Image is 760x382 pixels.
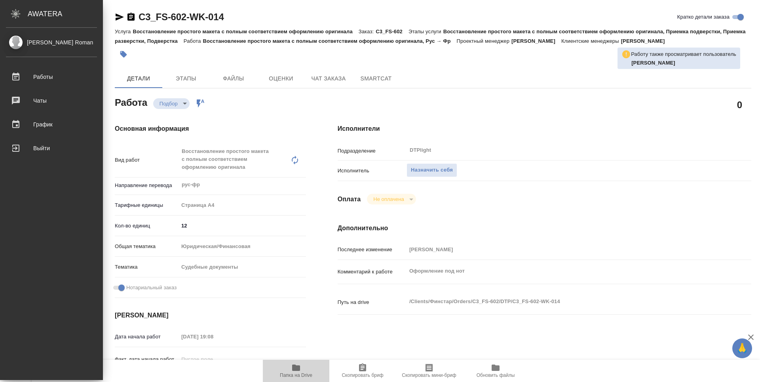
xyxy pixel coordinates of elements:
div: Страница А4 [179,199,306,212]
h4: Основная информация [115,124,306,134]
p: Этапы услуги [408,29,443,34]
span: Кратко детали заказа [677,13,730,21]
span: Этапы [167,74,205,84]
div: [PERSON_NAME] Roman [6,38,97,47]
div: Подбор [153,98,190,109]
button: Скопировать бриф [329,360,396,382]
p: Восстановление простого макета с полным соответствием оформлению оригинала, Приемка подверстки, П... [115,29,746,44]
span: Оценки [262,74,300,84]
button: Обновить файлы [462,360,529,382]
button: Назначить себя [407,163,457,177]
p: Вид работ [115,156,179,164]
span: Обновить файлы [477,372,515,378]
p: Проектный менеджер [457,38,511,44]
h2: 0 [737,98,742,111]
div: Работы [6,71,97,83]
div: Чаты [6,95,97,107]
div: Судебные документы [179,260,306,274]
p: Комментарий к работе [338,268,407,276]
span: Чат заказа [310,74,348,84]
div: График [6,118,97,130]
span: Файлы [215,74,253,84]
textarea: /Clients/Финстар/Orders/C3_FS-602/DTP/C3_FS-602-WK-014 [407,295,717,308]
p: Тематика [115,263,179,271]
p: Кол-во единиц [115,222,179,230]
h2: Работа [115,95,147,109]
p: C3_FS-602 [376,29,408,34]
p: Последнее изменение [338,246,407,254]
p: Дата начала работ [115,333,179,341]
div: AWATERA [28,6,103,22]
input: Пустое поле [179,331,248,342]
span: Назначить себя [411,166,453,175]
button: Скопировать ссылку для ЯМессенджера [115,12,124,22]
input: ✎ Введи что-нибудь [179,220,306,231]
button: Добавить тэг [115,46,132,63]
p: [PERSON_NAME] [621,38,671,44]
p: [PERSON_NAME] [511,38,561,44]
button: Не оплачена [371,196,406,202]
p: Услуга [115,29,133,34]
a: Работы [2,67,101,87]
div: Юридическая/Финансовая [179,240,306,253]
a: График [2,115,101,134]
span: Нотариальный заказ [126,284,177,292]
p: Работу также просматривает пользователь [631,50,736,58]
button: Скопировать мини-бриф [396,360,462,382]
span: 🙏 [735,340,749,357]
span: Скопировать бриф [342,372,383,378]
input: Пустое поле [407,244,717,255]
p: Факт. дата начала работ [115,355,179,363]
p: Петрова Валерия [631,59,736,67]
button: Подбор [157,100,180,107]
p: Восстановление простого макета с полным соответствием оформлению оригинала, Рус → Фр [203,38,457,44]
span: Детали [120,74,158,84]
span: SmartCat [357,74,395,84]
p: Исполнитель [338,167,407,175]
a: C3_FS-602-WK-014 [139,11,224,22]
span: Папка на Drive [280,372,312,378]
p: Направление перевода [115,181,179,189]
p: Подразделение [338,147,407,155]
button: 🙏 [732,338,752,358]
p: Заказ: [359,29,376,34]
h4: [PERSON_NAME] [115,311,306,320]
p: Путь на drive [338,298,407,306]
p: Восстановление простого макета с полным соответствием оформлению оригинала [133,29,358,34]
div: Выйти [6,142,97,154]
p: Тарифные единицы [115,201,179,209]
textarea: Оформление под нот [407,264,717,278]
button: Папка на Drive [263,360,329,382]
b: [PERSON_NAME] [631,60,675,66]
span: Скопировать мини-бриф [402,372,456,378]
a: Чаты [2,91,101,111]
input: Пустое поле [179,353,248,365]
button: Скопировать ссылку [126,12,136,22]
p: Общая тематика [115,243,179,250]
h4: Оплата [338,195,361,204]
div: Подбор [367,194,416,204]
p: Клиентские менеджеры [561,38,621,44]
h4: Дополнительно [338,223,751,233]
a: Выйти [2,138,101,158]
p: Работа [184,38,203,44]
h4: Исполнители [338,124,751,134]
